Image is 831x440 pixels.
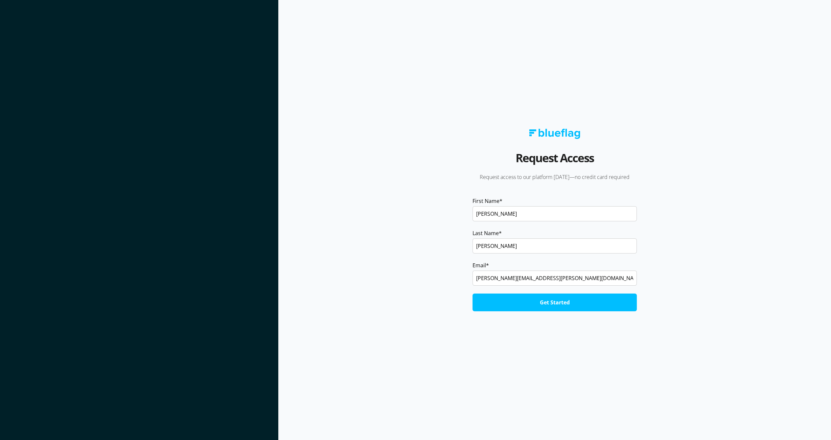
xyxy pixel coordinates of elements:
span: First Name [473,197,499,205]
img: Blue Flag logo [529,129,580,139]
span: Last Name [473,229,499,237]
span: Email [473,261,486,269]
p: Request access to our platform [DATE]—no credit card required [463,173,646,181]
h2: Request Access [516,149,594,173]
input: name@yourcompany.com.au [473,271,637,286]
input: Get Started [473,294,637,311]
input: Smith [473,238,637,253]
input: John [473,206,637,221]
